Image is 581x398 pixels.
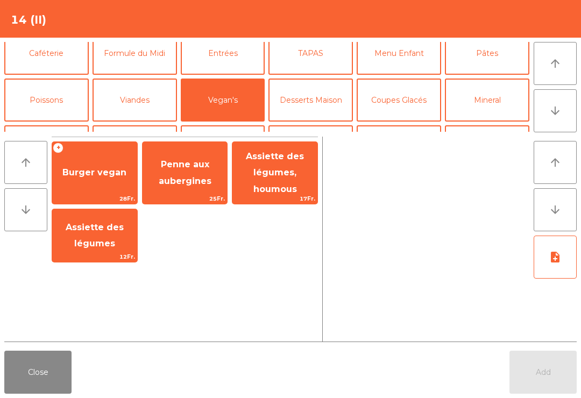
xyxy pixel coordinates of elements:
button: Vin Rouge [268,125,353,168]
i: arrow_upward [549,57,562,70]
span: 17Fr. [232,194,317,204]
span: Burger vegan [62,167,126,177]
button: arrow_downward [534,89,577,132]
span: 12Fr. [52,252,137,262]
button: Mineral [445,79,529,122]
i: arrow_upward [19,156,32,169]
button: arrow_upward [4,141,47,184]
button: arrow_downward [4,188,47,231]
button: Formule du Midi [93,32,177,75]
button: TAPAS [268,32,353,75]
button: Menu Enfant [357,32,441,75]
span: + [53,143,63,153]
button: arrow_upward [534,141,577,184]
button: Vegan's [181,79,265,122]
button: note_add [534,236,577,279]
i: arrow_downward [549,104,562,117]
button: Close [4,351,72,394]
button: Vin Blanc [93,125,177,168]
button: Cocktails [357,125,441,168]
button: Entrées [181,32,265,75]
span: 25Fr. [143,194,228,204]
button: arrow_upward [534,42,577,85]
i: arrow_downward [19,203,32,216]
button: Bières [4,125,89,168]
button: Pâtes [445,32,529,75]
button: [PERSON_NAME] [181,125,265,168]
button: Apéritifs [445,125,529,168]
button: Desserts Maison [268,79,353,122]
button: Poissons [4,79,89,122]
span: 28Fr. [52,194,137,204]
span: Assiette des légumes, houmous [246,151,304,194]
h4: 14 (II) [11,12,46,28]
i: arrow_upward [549,156,562,169]
i: note_add [549,251,562,264]
i: arrow_downward [549,203,562,216]
button: arrow_downward [534,188,577,231]
span: Assiette des légumes [66,222,124,248]
button: Viandes [93,79,177,122]
button: Caféterie [4,32,89,75]
span: Penne aux aubergines [159,159,211,186]
button: Coupes Glacés [357,79,441,122]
